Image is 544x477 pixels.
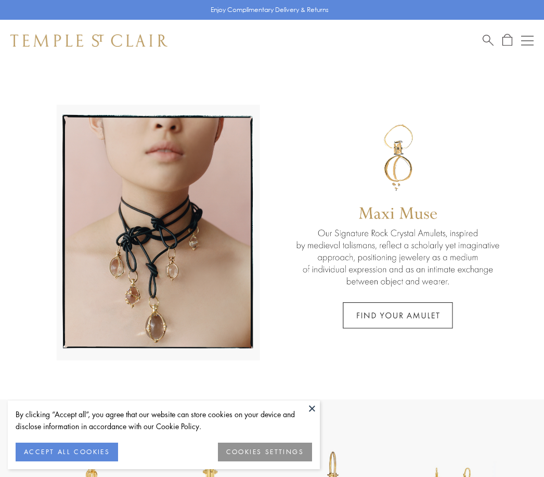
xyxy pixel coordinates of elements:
[483,34,494,47] a: Search
[211,5,329,15] p: Enjoy Complimentary Delivery & Returns
[492,428,534,467] iframe: Gorgias live chat messenger
[16,443,118,461] button: ACCEPT ALL COOKIES
[16,408,312,432] div: By clicking “Accept all”, you agree that our website can store cookies on your device and disclos...
[218,443,312,461] button: COOKIES SETTINGS
[10,34,167,47] img: Temple St. Clair
[502,34,512,47] a: Open Shopping Bag
[521,34,534,47] button: Open navigation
